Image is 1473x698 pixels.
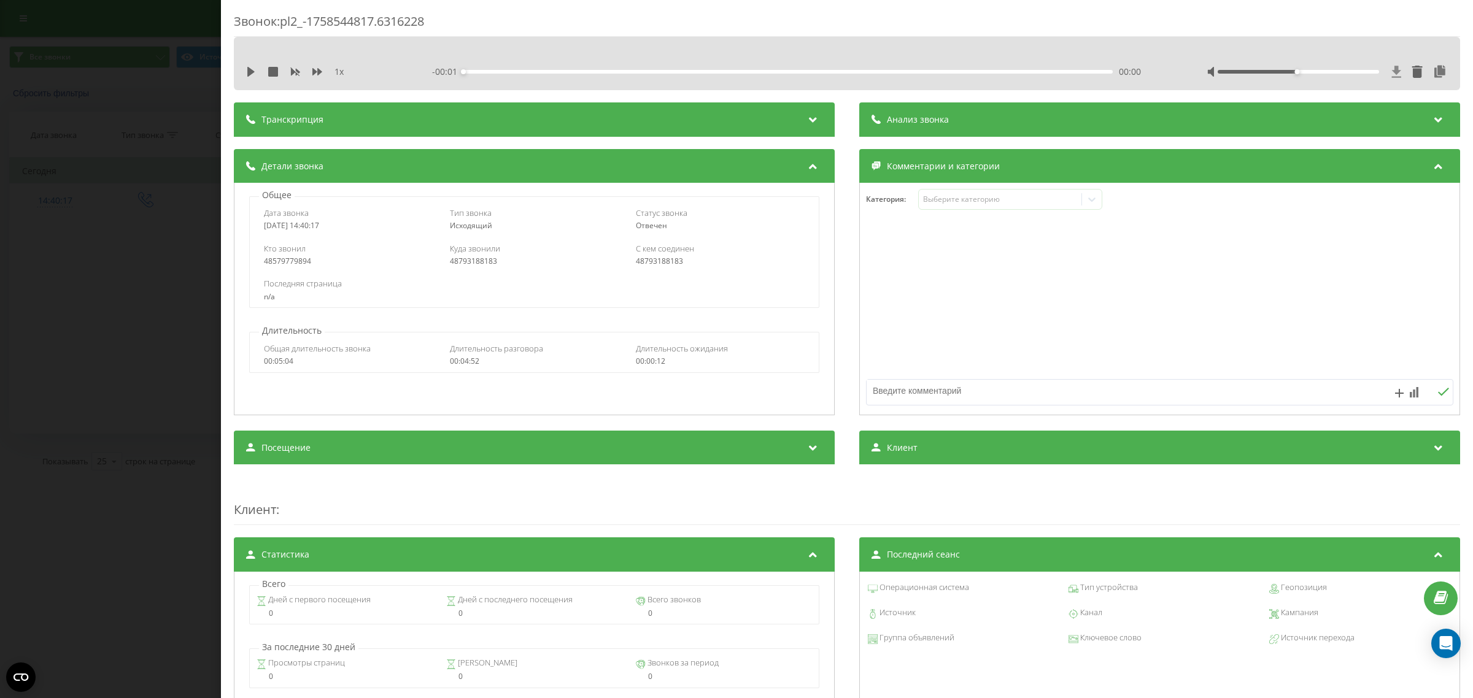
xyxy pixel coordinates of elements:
[636,257,805,266] div: 48793188183
[450,243,500,254] span: Куда звонили
[432,66,463,78] span: - 00:01
[636,343,728,354] span: Длительность ожидания
[264,343,371,354] span: Общая длительность звонка
[1119,66,1141,78] span: 00:00
[1279,632,1355,644] span: Источник перехода
[636,220,667,231] span: Отвечен
[923,194,1077,204] div: Выберите категорию
[266,594,371,606] span: Дней с первого посещения
[646,657,719,669] span: Звонков за период
[259,324,325,337] p: Длительность
[887,160,1000,172] span: Комментарии и категории
[456,594,573,606] span: Дней с последнего посещения
[234,501,276,518] span: Клиент
[446,609,622,618] div: 0
[264,293,804,301] div: n/a
[450,257,619,266] div: 48793188183
[261,113,323,126] span: Транскрипция
[259,189,295,201] p: Общее
[887,113,949,126] span: Анализ звонка
[1078,581,1138,594] span: Тип устройства
[887,548,960,561] span: Последний сеанс
[264,243,306,254] span: Кто звонил
[887,442,918,454] span: Клиент
[264,357,433,366] div: 00:05:04
[636,207,687,218] span: Статус звонка
[261,160,323,172] span: Детали звонка
[878,581,969,594] span: Операционная система
[234,477,1460,525] div: :
[234,13,1460,37] div: Звонок : pl2_-1758544817.6316228
[636,609,812,618] div: 0
[257,609,433,618] div: 0
[264,207,309,218] span: Дата звонка
[261,548,309,561] span: Статистика
[1279,581,1327,594] span: Геопозиция
[264,257,433,266] div: 48579779894
[878,607,916,619] span: Источник
[636,243,694,254] span: С кем соединен
[259,578,288,590] p: Всего
[1078,607,1102,619] span: Канал
[450,357,619,366] div: 00:04:52
[878,632,954,644] span: Группа объявлений
[450,343,543,354] span: Длительность разговора
[450,220,492,231] span: Исходящий
[461,69,466,74] div: Accessibility label
[1279,607,1318,619] span: Кампания
[257,672,433,681] div: 0
[264,278,342,289] span: Последняя страница
[456,657,517,669] span: [PERSON_NAME]
[261,442,311,454] span: Посещение
[259,641,358,653] p: За последние 30 дней
[266,657,345,669] span: Просмотры страниц
[6,662,36,692] button: Open CMP widget
[636,357,805,366] div: 00:00:12
[1295,69,1300,74] div: Accessibility label
[636,672,812,681] div: 0
[1078,632,1142,644] span: Ключевое слово
[446,672,622,681] div: 0
[450,207,492,218] span: Тип звонка
[646,594,701,606] span: Всего звонков
[866,195,918,204] h4: Категория :
[334,66,344,78] span: 1 x
[1431,629,1461,658] div: Open Intercom Messenger
[264,221,433,230] div: [DATE] 14:40:17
